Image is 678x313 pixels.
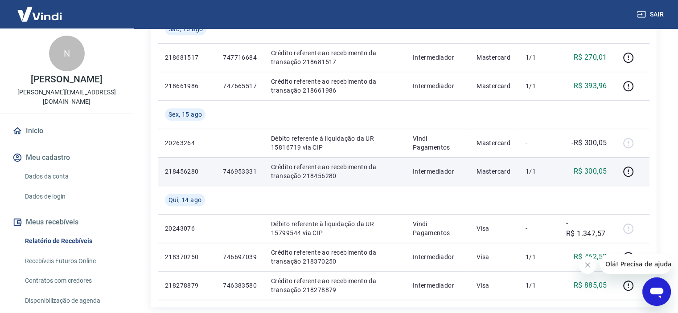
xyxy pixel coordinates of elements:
[49,36,85,71] div: N
[413,167,462,176] p: Intermediador
[165,281,209,290] p: 218278879
[223,252,257,261] p: 746697039
[526,81,552,90] p: 1/1
[223,167,257,176] p: 746953331
[642,277,671,306] iframe: Botão para abrir a janela de mensagens
[168,195,201,204] span: Qui, 14 ago
[11,121,123,141] a: Início
[165,167,209,176] p: 218456280
[11,148,123,167] button: Meu cadastro
[271,276,399,294] p: Crédito referente ao recebimento da transação 218278879
[165,53,209,62] p: 218681517
[477,53,511,62] p: Mastercard
[574,252,607,262] p: R$ 462,52
[21,272,123,290] a: Contratos com credores
[271,163,399,180] p: Crédito referente ao recebimento da transação 218456280
[477,281,511,290] p: Visa
[477,81,511,90] p: Mastercard
[526,138,552,147] p: -
[413,252,462,261] p: Intermediador
[477,138,511,147] p: Mastercard
[21,252,123,270] a: Recebíveis Futuros Online
[165,138,209,147] p: 20263264
[635,6,667,23] button: Sair
[168,24,203,33] span: Sáb, 16 ago
[168,110,202,119] span: Sex, 15 ago
[165,224,209,233] p: 20243076
[574,81,607,91] p: R$ 393,96
[21,167,123,186] a: Dados da conta
[526,224,552,233] p: -
[21,292,123,310] a: Disponibilização de agenda
[5,6,75,13] span: Olá! Precisa de ajuda?
[413,281,462,290] p: Intermediador
[271,248,399,266] p: Crédito referente ao recebimento da transação 218370250
[574,166,607,177] p: R$ 300,05
[223,53,257,62] p: 747716684
[165,81,209,90] p: 218661986
[271,77,399,95] p: Crédito referente ao recebimento da transação 218661986
[566,218,607,239] p: -R$ 1.347,57
[574,280,607,291] p: R$ 885,05
[477,252,511,261] p: Visa
[526,252,552,261] p: 1/1
[600,254,671,274] iframe: Mensagem da empresa
[271,220,399,237] p: Débito referente à liquidação da UR 15799544 via CIP
[223,81,257,90] p: 747665517
[271,134,399,152] p: Débito referente à liquidação da UR 15816719 via CIP
[413,134,462,152] p: Vindi Pagamentos
[413,53,462,62] p: Intermediador
[7,88,126,106] p: [PERSON_NAME][EMAIL_ADDRESS][DOMAIN_NAME]
[413,81,462,90] p: Intermediador
[21,187,123,206] a: Dados de login
[11,212,123,232] button: Meus recebíveis
[165,252,209,261] p: 218370250
[413,220,462,237] p: Vindi Pagamentos
[477,224,511,233] p: Visa
[21,232,123,250] a: Relatório de Recebíveis
[526,53,552,62] p: 1/1
[477,167,511,176] p: Mastercard
[579,256,596,274] iframe: Fechar mensagem
[571,138,607,148] p: -R$ 300,05
[31,75,102,84] p: [PERSON_NAME]
[11,0,69,28] img: Vindi
[223,281,257,290] p: 746383580
[526,281,552,290] p: 1/1
[526,167,552,176] p: 1/1
[574,52,607,63] p: R$ 270,01
[271,49,399,66] p: Crédito referente ao recebimento da transação 218681517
